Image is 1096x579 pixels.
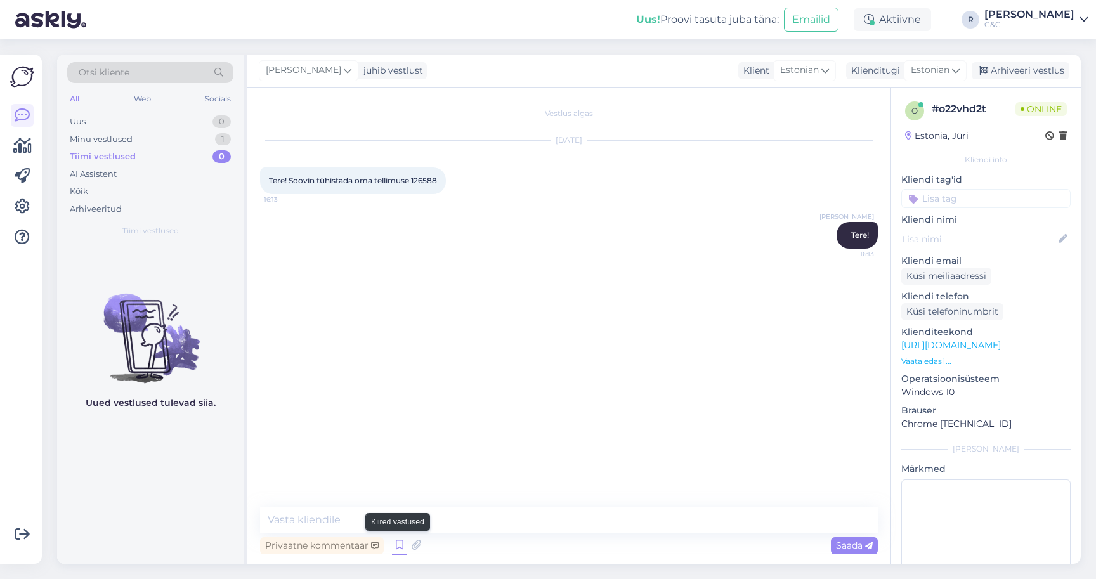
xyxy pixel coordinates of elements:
[636,13,660,25] b: Uus!
[901,417,1071,431] p: Chrome [TECHNICAL_ID]
[901,213,1071,226] p: Kliendi nimi
[269,176,437,185] span: Tere! Soovin tühistada oma tellimuse 126588
[260,108,878,119] div: Vestlus algas
[738,64,769,77] div: Klient
[901,325,1071,339] p: Klienditeekond
[902,232,1056,246] input: Lisa nimi
[86,396,216,410] p: Uued vestlused tulevad siia.
[260,134,878,146] div: [DATE]
[57,271,244,385] img: No chats
[846,64,900,77] div: Klienditugi
[79,66,129,79] span: Otsi kliente
[901,254,1071,268] p: Kliendi email
[901,339,1001,351] a: [URL][DOMAIN_NAME]
[260,537,384,554] div: Privaatne kommentaar
[70,203,122,216] div: Arhiveeritud
[901,303,1003,320] div: Küsi telefoninumbrit
[911,63,949,77] span: Estonian
[901,290,1071,303] p: Kliendi telefon
[371,516,424,528] small: Kiired vastused
[212,150,231,163] div: 0
[358,64,423,77] div: juhib vestlust
[784,8,838,32] button: Emailid
[826,249,874,259] span: 16:13
[1015,102,1067,116] span: Online
[962,11,979,29] div: R
[932,101,1015,117] div: # o22vhd2t
[67,91,82,107] div: All
[901,404,1071,417] p: Brauser
[780,63,819,77] span: Estonian
[212,115,231,128] div: 0
[901,372,1071,386] p: Operatsioonisüsteem
[122,225,179,237] span: Tiimi vestlused
[901,154,1071,166] div: Kliendi info
[901,386,1071,399] p: Windows 10
[70,115,86,128] div: Uus
[70,150,136,163] div: Tiimi vestlused
[911,106,918,115] span: o
[202,91,233,107] div: Socials
[854,8,931,31] div: Aktiivne
[264,195,311,204] span: 16:13
[901,356,1071,367] p: Vaata edasi ...
[131,91,153,107] div: Web
[972,62,1069,79] div: Arhiveeri vestlus
[266,63,341,77] span: [PERSON_NAME]
[70,185,88,198] div: Kõik
[901,268,991,285] div: Küsi meiliaadressi
[836,540,873,551] span: Saada
[851,230,869,240] span: Tere!
[70,133,133,146] div: Minu vestlused
[984,10,1074,20] div: [PERSON_NAME]
[10,65,34,89] img: Askly Logo
[215,133,231,146] div: 1
[905,129,969,143] div: Estonia, Jüri
[901,189,1071,208] input: Lisa tag
[984,10,1088,30] a: [PERSON_NAME]C&C
[901,173,1071,186] p: Kliendi tag'id
[636,12,779,27] div: Proovi tasuta juba täna:
[819,212,874,221] span: [PERSON_NAME]
[901,443,1071,455] div: [PERSON_NAME]
[984,20,1074,30] div: C&C
[70,168,117,181] div: AI Assistent
[901,462,1071,476] p: Märkmed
